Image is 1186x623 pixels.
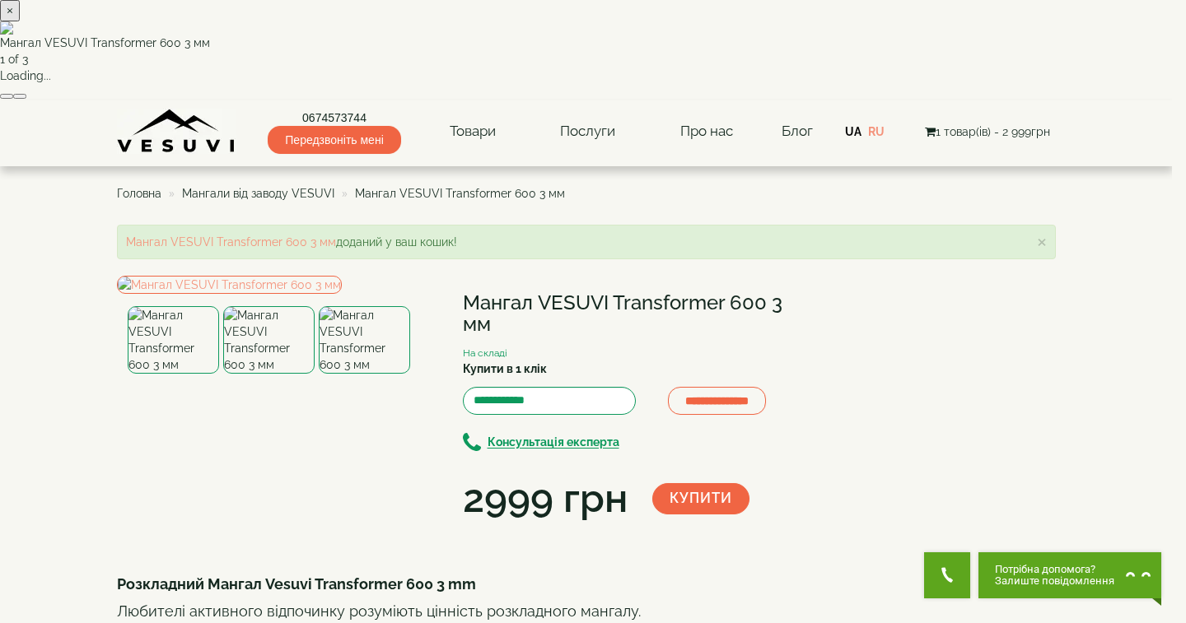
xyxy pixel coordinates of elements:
[1037,234,1047,251] button: ×
[182,187,334,200] a: Мангали від заводу VESUVI
[223,306,315,374] img: Мангал VESUVI Transformer 600 3 мм
[433,113,512,151] a: Товари
[268,109,400,126] a: 0674573744
[995,564,1114,575] span: Потрібна допомога?
[117,225,1056,259] div: доданий у ваш кошик!
[995,575,1114,587] span: Залиште повідомлення
[13,94,26,99] button: Next (Right arrow key)
[117,276,342,294] img: Мангал VESUVI Transformer 600 3 мм
[319,306,410,374] img: Мангал VESUVI Transformer 600 3 мм
[126,235,336,249] a: Мангал VESUVI Transformer 600 3 мм
[920,123,1055,141] button: 1 товар(ів) - 2 999грн
[868,125,885,138] a: RU
[488,436,619,449] b: Консультація експерта
[463,347,507,359] small: На складі
[664,113,749,151] a: Про нас
[117,575,476,593] b: Розкладний Мангал Vesuvi Transformer 600 3 mm
[117,187,161,200] a: Головна
[128,306,219,374] img: Мангал VESUVI Transformer 600 3 мм
[845,125,861,138] a: UA
[782,123,813,139] a: Блог
[117,601,809,622] p: Любителі активного відпочинку розуміють цінність розкладного мангалу.
[268,126,400,154] span: Передзвоніть мені
[925,125,1050,138] span: 1 товар(ів) - 2 999грн
[463,471,628,527] div: 2999 грн
[652,483,749,514] button: Купити
[978,552,1161,598] button: Chat button
[544,113,632,151] a: Послуги
[463,360,547,377] label: Купити в 1 клік
[117,109,236,154] img: Завод VESUVI
[924,552,970,598] button: Get Call button
[463,292,809,336] h1: Мангал VESUVI Transformer 600 3 мм
[355,187,565,200] span: Мангал VESUVI Transformer 600 3 мм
